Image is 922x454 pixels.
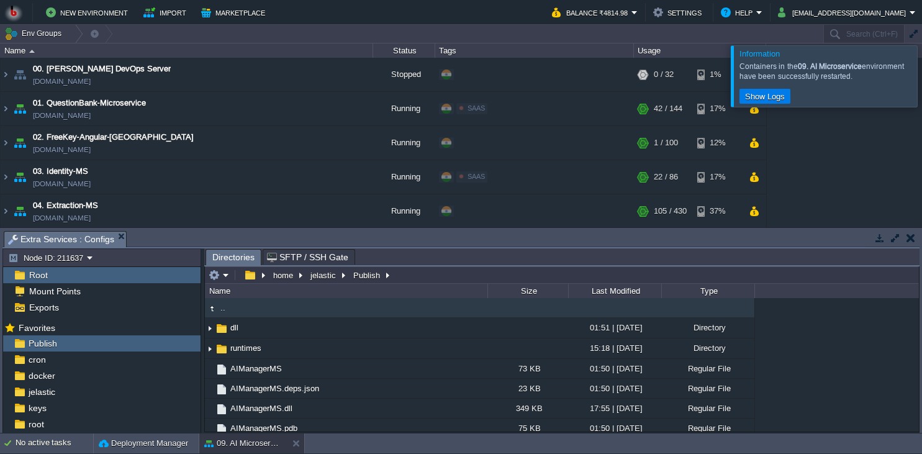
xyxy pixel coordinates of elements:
[11,126,29,160] img: AMDAwAAAACH5BAEAAAAALAAAAAABAAEAAAICRAEAOw==
[468,173,485,180] span: SAAS
[33,165,88,178] a: 03. Identity-MS
[661,338,754,358] div: Directory
[16,323,57,333] a: Favorites
[33,131,194,143] span: 02. FreeKey-Angular-[GEOGRAPHIC_DATA]
[635,43,766,58] div: Usage
[739,61,914,81] div: Containers in the environment have been successfully restarted.
[487,419,568,438] div: 75 KB
[205,379,215,398] img: AMDAwAAAACH5BAEAAAAALAAAAAABAAEAAAICRAEAOw==
[26,354,48,365] a: cron
[215,402,228,416] img: AMDAwAAAACH5BAEAAAAALAAAAAABAAEAAAICRAEAOw==
[228,423,299,434] a: AIManagerMS.pdb
[26,338,59,349] a: Publish
[26,402,48,414] span: keys
[739,49,780,58] span: Information
[228,403,294,414] a: AIManagerMS.dll
[568,419,661,438] div: 01:50 | [DATE]
[373,194,435,228] div: Running
[215,363,228,376] img: AMDAwAAAACH5BAEAAAAALAAAAAABAAEAAAICRAEAOw==
[33,109,91,122] a: [DOMAIN_NAME]
[26,419,46,430] span: root
[1,126,11,160] img: AMDAwAAAACH5BAEAAAAALAAAAAABAAEAAAICRAEAOw==
[373,160,435,194] div: Running
[8,232,114,247] span: Extra Services : Configs
[205,302,219,316] img: AMDAwAAAACH5BAEAAAAALAAAAAABAAEAAAICRAEAOw==
[741,91,789,102] button: Show Logs
[215,322,228,335] img: AMDAwAAAACH5BAEAAAAALAAAAAABAAEAAAICRAEAOw==
[487,399,568,418] div: 349 KB
[267,250,348,265] span: SFTP / SSH Gate
[205,266,919,284] input: Click to enter the path
[654,58,674,91] div: 0 / 32
[661,318,754,337] div: Directory
[489,284,568,298] div: Size
[33,178,91,190] a: [DOMAIN_NAME]
[33,75,91,88] a: [DOMAIN_NAME]
[309,270,339,281] button: jelastic
[662,284,754,298] div: Type
[373,58,435,91] div: Stopped
[1,92,11,125] img: AMDAwAAAACH5BAEAAAAALAAAAAABAAEAAAICRAEAOw==
[33,63,171,75] span: 00. [PERSON_NAME] DevOps Server
[654,160,678,194] div: 22 / 86
[697,126,738,160] div: 12%
[33,97,146,109] a: 01. QuestionBank-Microservice
[654,92,682,125] div: 42 / 144
[661,399,754,418] div: Regular File
[205,399,215,418] img: AMDAwAAAACH5BAEAAAAALAAAAAABAAEAAAICRAEAOw==
[11,92,29,125] img: AMDAwAAAACH5BAEAAAAALAAAAAABAAEAAAICRAEAOw==
[654,126,678,160] div: 1 / 100
[271,270,296,281] button: home
[1,58,11,91] img: AMDAwAAAACH5BAEAAAAALAAAAAABAAEAAAICRAEAOw==
[569,284,661,298] div: Last Modified
[228,383,321,394] a: AIManagerMS.deps.json
[568,399,661,418] div: 17:55 | [DATE]
[228,322,240,333] a: dll
[11,58,29,91] img: AMDAwAAAACH5BAEAAAAALAAAAAABAAEAAAICRAEAOw==
[205,359,215,378] img: AMDAwAAAACH5BAEAAAAALAAAAAABAAEAAAICRAEAOw==
[568,338,661,358] div: 15:18 | [DATE]
[654,194,687,228] div: 105 / 430
[697,160,738,194] div: 17%
[205,339,215,358] img: AMDAwAAAACH5BAEAAAAALAAAAAABAAEAAAICRAEAOw==
[215,383,228,396] img: AMDAwAAAACH5BAEAAAAALAAAAAABAAEAAAICRAEAOw==
[205,319,215,338] img: AMDAwAAAACH5BAEAAAAALAAAAAABAAEAAAICRAEAOw==
[8,252,87,263] button: Node ID: 211637
[206,284,487,298] div: Name
[552,5,631,20] button: Balance ₹4814.98
[487,359,568,378] div: 73 KB
[27,270,50,281] a: Root
[568,379,661,398] div: 01:50 | [DATE]
[4,25,66,42] button: Env Groups
[4,3,23,22] img: Bitss Techniques
[568,359,661,378] div: 01:50 | [DATE]
[212,250,255,265] span: Directories
[697,58,738,91] div: 1%
[697,92,738,125] div: 17%
[26,386,57,397] span: jelastic
[374,43,435,58] div: Status
[468,104,485,112] span: SAAS
[436,43,633,58] div: Tags
[205,419,215,438] img: AMDAwAAAACH5BAEAAAAALAAAAAABAAEAAAICRAEAOw==
[228,343,263,353] a: runtimes
[653,5,705,20] button: Settings
[798,62,862,71] b: 09. AI Microservice
[661,359,754,378] div: Regular File
[373,92,435,125] div: Running
[487,379,568,398] div: 23 KB
[33,199,98,212] a: 04. Extraction-MS
[99,437,188,450] button: Deployment Manager
[27,302,61,313] a: Exports
[27,286,83,297] a: Mount Points
[215,342,228,356] img: AMDAwAAAACH5BAEAAAAALAAAAAABAAEAAAICRAEAOw==
[228,363,284,374] a: AIManagerMS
